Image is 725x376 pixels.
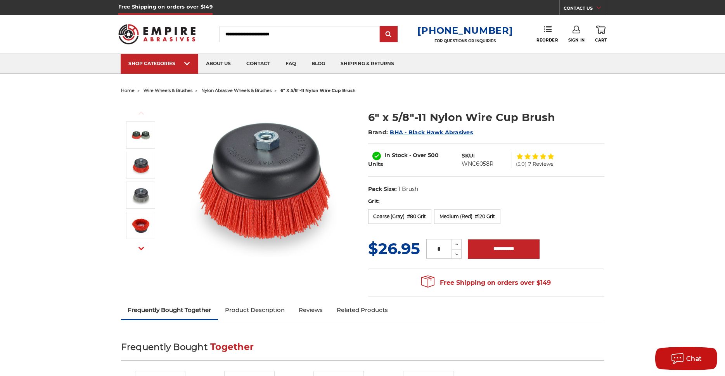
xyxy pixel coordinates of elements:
[121,301,218,319] a: Frequently Bought Together
[595,26,607,43] a: Cart
[210,341,254,352] span: Together
[368,239,420,258] span: $26.95
[131,125,151,145] img: 6" x 5/8"-11 Nylon Wire Wheel Cup Brushes
[536,26,558,42] a: Reorder
[118,19,196,49] img: Empire Abrasives
[368,161,383,168] span: Units
[409,152,426,159] span: - Over
[187,102,343,257] img: 6" x 5/8"-11 Nylon Wire Wheel Cup Brushes
[280,88,356,93] span: 6" x 5/8"-11 nylon wire cup brush
[368,185,397,193] dt: Pack Size:
[201,88,272,93] a: nylon abrasive wheels & brushes
[398,185,418,193] dd: 1 Brush
[595,38,607,43] span: Cart
[462,160,493,168] dd: WNC6058R
[564,4,607,15] a: CONTACT US
[536,38,558,43] span: Reorder
[132,105,151,121] button: Previous
[655,347,717,370] button: Chat
[384,152,408,159] span: In Stock
[128,61,190,66] div: SHOP CATEGORIES
[218,301,292,319] a: Product Description
[516,161,526,166] span: (5.0)
[304,54,333,74] a: blog
[278,54,304,74] a: faq
[292,301,330,319] a: Reviews
[368,110,604,125] h1: 6" x 5/8"-11 Nylon Wire Cup Brush
[131,185,151,205] img: 6" Nylon Cup Brush, gray coarse
[368,198,604,205] label: Grit:
[462,152,475,160] dt: SKU:
[528,161,553,166] span: 7 Reviews
[417,25,513,36] a: [PHONE_NUMBER]
[131,216,151,235] img: red nylon wire bristle cup brush 6 inch
[198,54,239,74] a: about us
[421,275,551,291] span: Free Shipping on orders over $149
[131,156,151,175] img: 6" Nylon Cup Brush, red medium
[144,88,192,93] a: wire wheels & brushes
[330,301,395,319] a: Related Products
[381,27,396,42] input: Submit
[390,129,473,136] a: BHA - Black Hawk Abrasives
[333,54,402,74] a: shipping & returns
[121,88,135,93] a: home
[239,54,278,74] a: contact
[132,240,151,257] button: Next
[686,355,702,362] span: Chat
[121,341,208,352] span: Frequently Bought
[417,38,513,43] p: FOR QUESTIONS OR INQUIRIES
[568,38,585,43] span: Sign In
[428,152,439,159] span: 500
[368,129,388,136] span: Brand:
